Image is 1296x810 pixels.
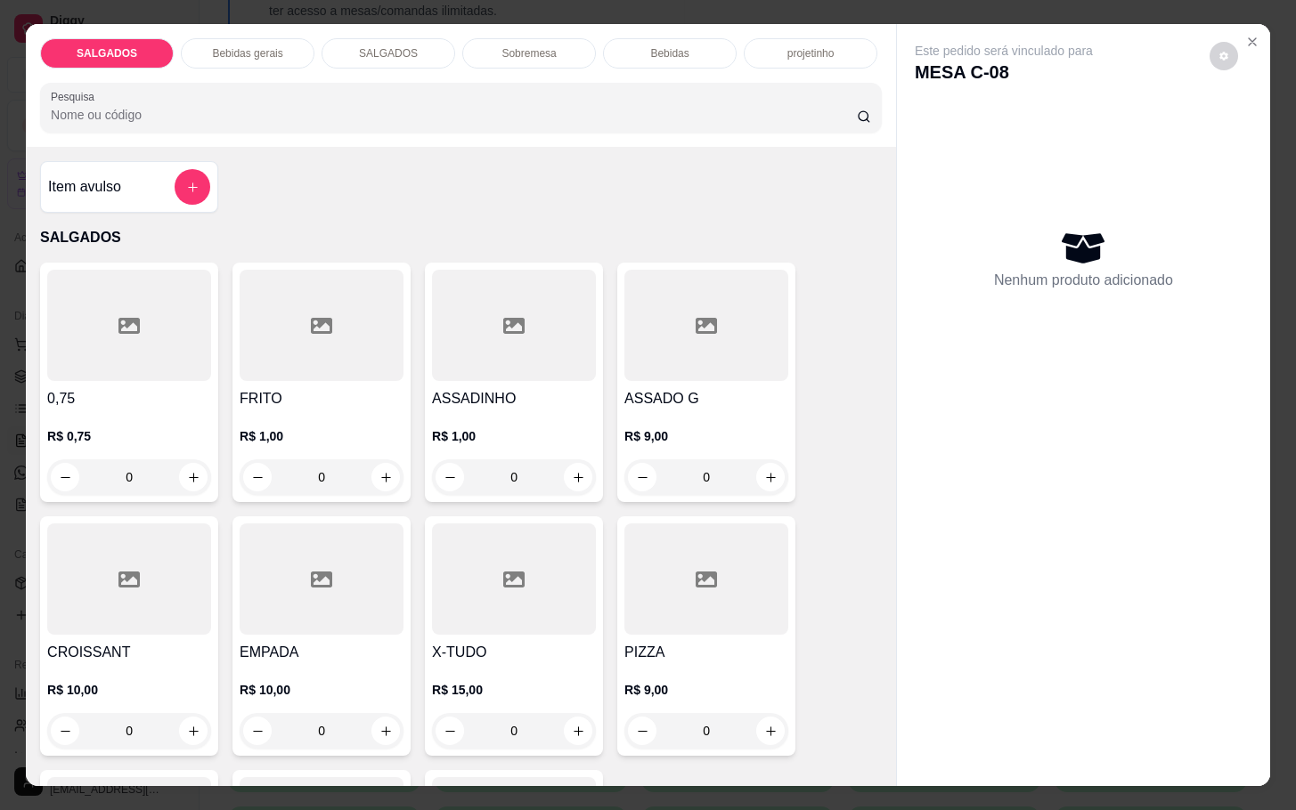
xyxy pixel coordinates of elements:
label: Pesquisa [51,89,101,104]
button: decrease-product-quantity [243,717,272,745]
p: MESA C-08 [915,60,1093,85]
button: decrease-product-quantity [436,463,464,491]
button: add-separate-item [175,169,210,205]
button: increase-product-quantity [564,463,592,491]
button: decrease-product-quantity [436,717,464,745]
button: Close [1238,28,1267,56]
button: increase-product-quantity [179,463,208,491]
p: R$ 10,00 [47,681,211,699]
p: R$ 1,00 [240,427,403,445]
button: decrease-product-quantity [628,717,656,745]
button: increase-product-quantity [756,463,785,491]
button: increase-product-quantity [756,717,785,745]
p: SALGADOS [40,227,882,248]
p: Este pedido será vinculado para [915,42,1093,60]
p: Sobremesa [501,46,556,61]
button: decrease-product-quantity [628,463,656,491]
p: Bebidas [650,46,689,61]
p: R$ 0,75 [47,427,211,445]
h4: X-TUDO [432,642,596,663]
h4: ASSADINHO [432,388,596,409]
h4: FRITO [240,388,403,409]
button: increase-product-quantity [179,717,208,745]
button: decrease-product-quantity [243,463,272,491]
h4: Item avulso [48,176,121,198]
p: SALGADOS [77,46,137,61]
h4: EMPADA [240,642,403,663]
button: decrease-product-quantity [1210,42,1238,70]
p: projetinho [787,46,835,61]
button: increase-product-quantity [371,463,400,491]
h4: CROISSANT [47,642,211,663]
p: SALGADOS [359,46,418,61]
button: increase-product-quantity [371,717,400,745]
h4: ASSADO G [624,388,788,409]
button: increase-product-quantity [564,717,592,745]
p: R$ 9,00 [624,427,788,445]
p: Bebidas gerais [212,46,282,61]
h4: PIZZA [624,642,788,663]
input: Pesquisa [51,106,857,124]
p: R$ 15,00 [432,681,596,699]
h4: 0,75 [47,388,211,409]
button: decrease-product-quantity [51,463,79,491]
p: R$ 10,00 [240,681,403,699]
p: R$ 9,00 [624,681,788,699]
p: Nenhum produto adicionado [994,270,1173,291]
button: decrease-product-quantity [51,717,79,745]
p: R$ 1,00 [432,427,596,445]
